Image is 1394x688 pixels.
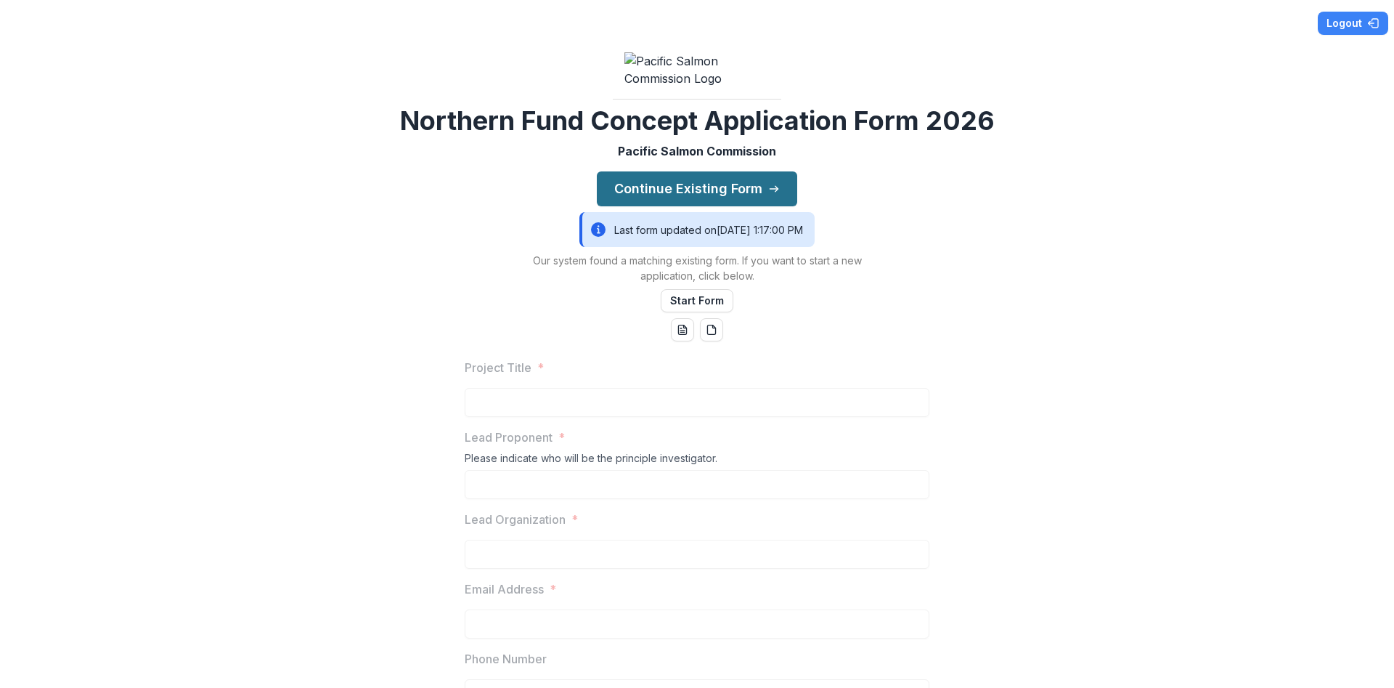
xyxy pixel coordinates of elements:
p: Our system found a matching existing form. If you want to start a new application, click below. [515,253,879,283]
p: Phone Number [465,650,547,668]
button: Logout [1318,12,1388,35]
img: Pacific Salmon Commission Logo [624,52,770,87]
p: Lead Proponent [465,429,553,446]
p: Project Title [465,359,531,376]
p: Pacific Salmon Commission [618,142,776,160]
div: Last form updated on [DATE] 1:17:00 PM [579,212,815,247]
button: Start Form [661,289,733,312]
button: Continue Existing Form [597,171,797,206]
button: word-download [671,318,694,341]
p: Lead Organization [465,511,566,528]
button: pdf-download [700,318,723,341]
p: Email Address [465,580,544,598]
div: Please indicate who will be the principle investigator. [465,452,929,470]
h2: Northern Fund Concept Application Form 2026 [400,105,995,137]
